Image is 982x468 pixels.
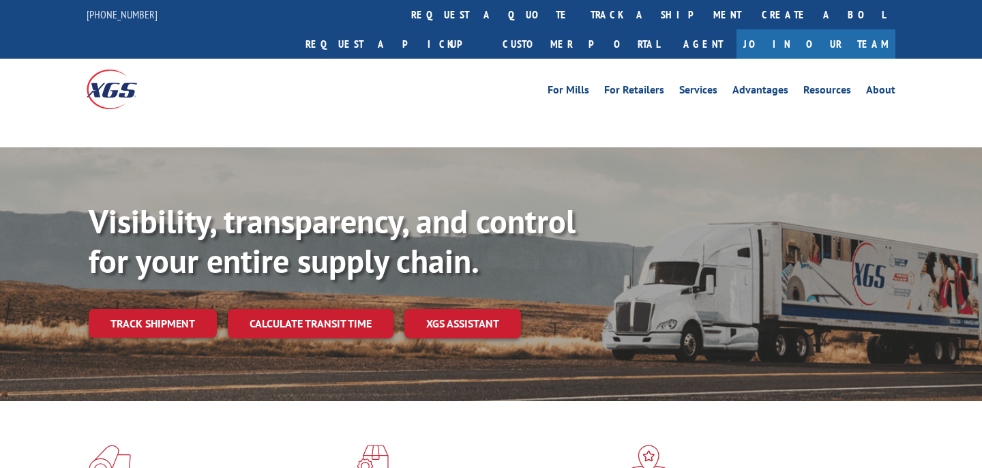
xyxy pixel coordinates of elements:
[87,8,158,21] a: [PHONE_NUMBER]
[295,29,492,59] a: Request a pickup
[866,85,895,100] a: About
[89,309,217,338] a: Track shipment
[548,85,589,100] a: For Mills
[670,29,736,59] a: Agent
[604,85,664,100] a: For Retailers
[404,309,521,338] a: XGS ASSISTANT
[89,200,576,282] b: Visibility, transparency, and control for your entire supply chain.
[736,29,895,59] a: Join Our Team
[732,85,788,100] a: Advantages
[228,309,393,338] a: Calculate transit time
[803,85,851,100] a: Resources
[492,29,670,59] a: Customer Portal
[679,85,717,100] a: Services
